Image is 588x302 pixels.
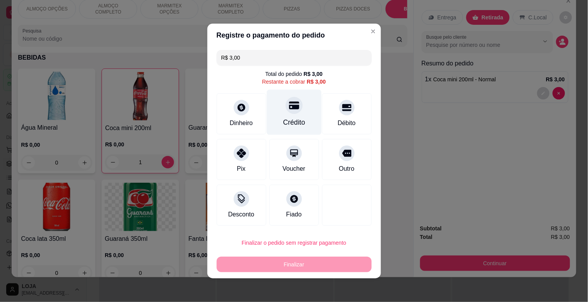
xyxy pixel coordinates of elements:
input: Ex.: hambúrguer de cordeiro [221,50,367,65]
div: Total do pedido [265,70,322,78]
div: Pix [237,164,245,173]
div: Débito [338,118,355,128]
div: Dinheiro [230,118,253,128]
div: Restante a cobrar [262,78,326,86]
div: Voucher [283,164,305,173]
div: Fiado [286,210,302,219]
div: R$ 3,00 [303,70,322,78]
button: Close [367,25,379,38]
div: R$ 3,00 [307,78,326,86]
div: Outro [339,164,354,173]
button: Finalizar o pedido sem registrar pagamento [217,235,372,251]
header: Registre o pagamento do pedido [207,24,381,47]
div: Desconto [228,210,255,219]
div: Crédito [283,117,305,127]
